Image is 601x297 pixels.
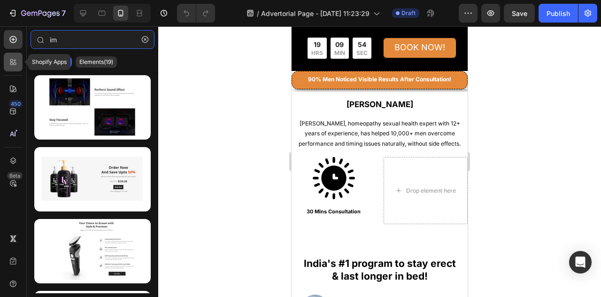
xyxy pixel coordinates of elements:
[569,251,592,274] div: Open Intercom Messenger
[31,30,154,49] input: Search Sections & Elements
[401,9,416,17] span: Draft
[504,4,535,23] button: Save
[9,100,23,108] div: 450
[4,4,70,23] button: 7
[512,9,527,17] span: Save
[62,8,66,19] p: 7
[177,4,215,23] div: Undo/Redo
[261,8,370,18] span: Advertorial Page - [DATE] 11:23:29
[79,58,113,66] p: Elements(19)
[34,58,68,66] p: Sections(30)
[257,8,259,18] span: /
[9,268,38,297] img: gempages_584083452928721496-eb75a523-b59d-4d0c-b5fa-290ad013dc5e.png
[539,4,578,23] button: Publish
[7,172,23,180] div: Beta
[547,8,570,18] div: Publish
[292,26,468,297] iframe: Design area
